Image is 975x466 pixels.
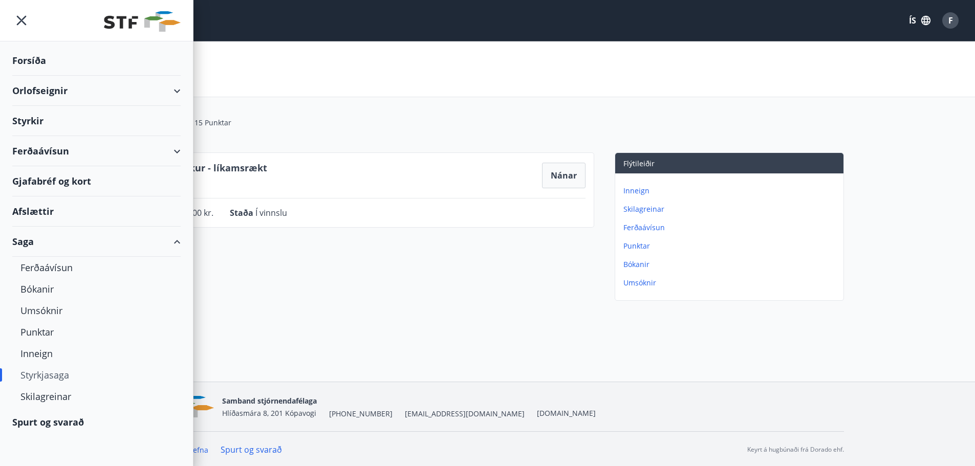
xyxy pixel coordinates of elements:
[12,11,31,30] button: menu
[20,364,172,386] div: Styrkjasaga
[623,223,839,233] p: Ferðaávísun
[542,163,586,188] button: Nánar
[12,76,181,106] div: Orlofseignir
[142,179,267,190] span: [DATE]
[177,207,213,218] span: 35.000 kr.
[12,166,181,196] div: Gjafabréf og kort
[747,445,844,454] p: Keyrt á hugbúnaði frá Dorado ehf.
[20,343,172,364] div: Inneign
[222,396,317,406] span: Samband stjórnendafélaga
[903,11,936,30] button: ÍS
[329,409,393,419] span: [PHONE_NUMBER]
[221,444,282,455] a: Spurt og svarað
[20,386,172,407] div: Skilagreinar
[405,409,525,419] span: [EMAIL_ADDRESS][DOMAIN_NAME]
[623,259,839,270] p: Bókanir
[12,407,181,437] div: Spurt og svarað
[623,159,655,168] span: Flýtileiðir
[12,106,181,136] div: Styrkir
[194,118,231,128] span: 15 Punktar
[20,257,172,278] div: Ferðaávísun
[12,136,181,166] div: Ferðaávísun
[12,227,181,257] div: Saga
[20,278,172,300] div: Bókanir
[537,408,596,418] a: [DOMAIN_NAME]
[623,241,839,251] p: Punktar
[12,196,181,227] div: Afslættir
[623,204,839,214] p: Skilagreinar
[623,278,839,288] p: Umsóknir
[222,408,316,418] span: Hlíðasmára 8, 201 Kópavogi
[12,46,181,76] div: Forsíða
[20,321,172,343] div: Punktar
[230,207,255,218] span: Staða
[104,11,181,32] img: union_logo
[20,300,172,321] div: Umsóknir
[623,186,839,196] p: Inneign
[948,15,953,26] span: F
[938,8,963,33] button: F
[142,161,267,179] span: Heilsustyrkur - líkamsrækt
[255,207,287,218] span: Í vinnslu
